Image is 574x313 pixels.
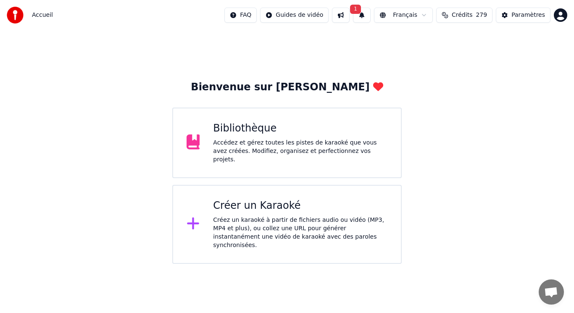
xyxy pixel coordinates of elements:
span: Crédits [452,11,472,19]
span: 279 [476,11,487,19]
button: 1 [353,8,371,23]
div: Créer un Karaoké [213,199,387,213]
button: Crédits279 [436,8,492,23]
div: Bibliothèque [213,122,387,135]
span: Accueil [32,11,53,19]
div: Créez un karaoké à partir de fichiers audio ou vidéo (MP3, MP4 et plus), ou collez une URL pour g... [213,216,387,250]
div: Paramètres [511,11,545,19]
div: Accédez et gérez toutes les pistes de karaoké que vous avez créées. Modifiez, organisez et perfec... [213,139,387,164]
button: FAQ [224,8,257,23]
button: Paramètres [496,8,550,23]
span: 1 [350,5,361,14]
div: Bienvenue sur [PERSON_NAME] [191,81,383,94]
nav: breadcrumb [32,11,53,19]
img: youka [7,7,24,24]
a: Ouvrir le chat [539,279,564,305]
button: Guides de vidéo [260,8,329,23]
